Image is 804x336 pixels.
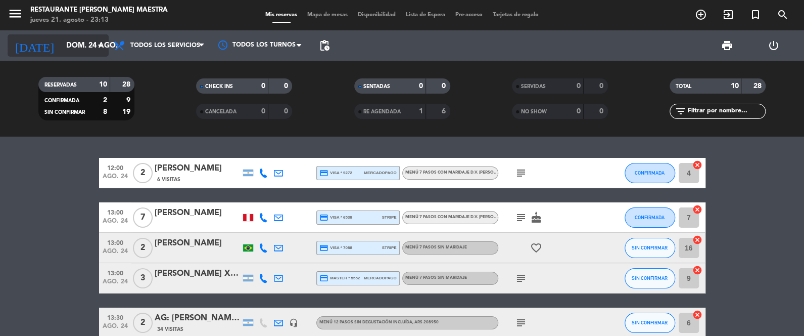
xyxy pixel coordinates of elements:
span: CHECK INS [205,84,233,89]
span: 7 [133,207,153,228]
span: Lista de Espera [401,12,450,18]
span: 2 [133,238,153,258]
button: SIN CONFIRMAR [625,313,675,333]
span: print [721,39,733,52]
strong: 0 [442,82,448,90]
i: favorite_border [530,242,542,254]
i: power_settings_new [767,39,779,52]
div: [PERSON_NAME] X 3 / PAGA AGENCIA WINEOBS [155,267,241,280]
span: stripe [382,214,397,221]
strong: 0 [261,108,265,115]
span: 12:00 [103,161,128,173]
i: exit_to_app [722,9,734,21]
span: Todos los servicios [130,42,200,49]
i: menu [8,6,23,21]
span: Tarjetas de regalo [488,12,544,18]
span: RE AGENDADA [363,109,401,114]
button: SIN CONFIRMAR [625,268,675,288]
strong: 0 [284,82,290,90]
div: Restaurante [PERSON_NAME] Maestra [30,5,168,15]
span: ago. 24 [103,323,128,334]
i: arrow_drop_down [94,39,106,52]
i: headset_mic [289,318,298,327]
span: SIN CONFIRMAR [632,320,668,325]
strong: 28 [122,81,132,88]
span: 13:00 [103,267,128,278]
span: 13:30 [103,311,128,323]
span: ago. 24 [103,278,128,290]
button: SIN CONFIRMAR [625,238,675,258]
span: mercadopago [364,275,396,281]
strong: 0 [577,108,581,115]
div: [PERSON_NAME] [155,206,241,220]
span: visa * 7088 [319,243,352,253]
i: subject [515,167,527,179]
span: NO SHOW [521,109,547,114]
i: cancel [692,310,702,320]
div: AG: [PERSON_NAME] X 2 / MAMUT [155,312,241,325]
i: cancel [692,160,702,170]
strong: 2 [103,97,107,104]
strong: 6 [442,108,448,115]
span: 34 Visitas [157,325,183,333]
span: Mis reservas [260,12,302,18]
span: Disponibilidad [353,12,401,18]
span: 13:00 [103,206,128,218]
input: Filtrar por nombre... [687,106,765,117]
span: Menú 12 pasos sin degustación incluída [319,320,439,324]
i: cancel [692,235,702,245]
span: visa * 6538 [319,213,352,222]
strong: 28 [753,82,763,90]
i: add_circle_outline [695,9,707,21]
span: Pre-acceso [450,12,488,18]
span: 2 [133,313,153,333]
div: jueves 21. agosto - 23:13 [30,15,168,25]
button: menu [8,6,23,25]
i: filter_list [675,105,687,117]
span: CONFIRMADA [44,98,79,103]
strong: 0 [577,82,581,90]
span: Menú 7 pasos sin maridaje [405,276,467,280]
strong: 8 [103,108,107,115]
strong: 0 [419,82,423,90]
span: ago. 24 [103,173,128,185]
i: turned_in_not [749,9,762,21]
strong: 0 [284,108,290,115]
i: credit_card [319,213,328,222]
span: 3 [133,268,153,288]
span: Mapa de mesas [302,12,353,18]
i: cancel [692,265,702,275]
span: SIN CONFIRMAR [632,245,668,250]
i: credit_card [319,169,328,178]
i: credit_card [319,243,328,253]
span: TOTAL [676,84,691,89]
strong: 0 [599,108,605,115]
i: search [777,9,789,21]
span: stripe [382,244,397,251]
span: ago. 24 [103,248,128,260]
strong: 0 [599,82,605,90]
i: subject [515,317,527,329]
span: Menú 7 pasos sin maridaje [405,245,467,249]
i: cancel [692,204,702,215]
span: CONFIRMADA [635,170,665,176]
i: subject [515,212,527,224]
span: 2 [133,163,153,183]
strong: 10 [99,81,107,88]
i: subject [515,272,527,284]
span: RESERVADAS [44,82,77,88]
div: LOG OUT [750,30,796,61]
span: pending_actions [318,39,330,52]
span: SERVIDAS [521,84,546,89]
strong: 19 [122,108,132,115]
strong: 1 [419,108,423,115]
span: 6 Visitas [157,176,180,184]
i: credit_card [319,274,328,283]
i: [DATE] [8,34,61,57]
span: CONFIRMADA [635,215,665,220]
span: CANCELADA [205,109,237,114]
strong: 10 [730,82,738,90]
strong: 9 [126,97,132,104]
button: CONFIRMADA [625,207,675,228]
span: SIN CONFIRMAR [632,275,668,281]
